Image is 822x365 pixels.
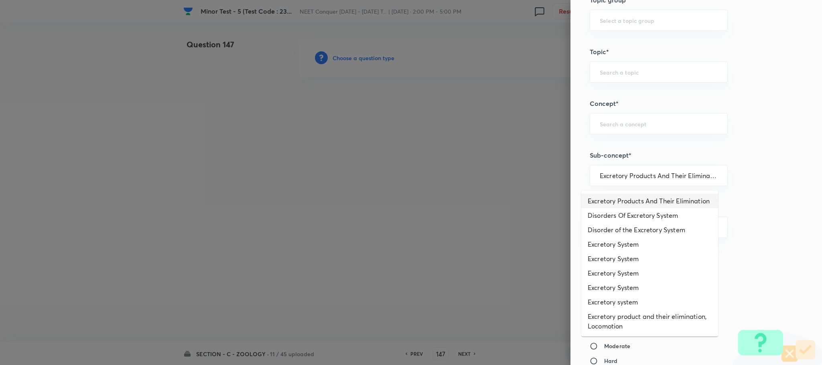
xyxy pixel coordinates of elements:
li: Excretory System [581,237,718,251]
li: Excretory System [581,280,718,295]
input: Select a topic group [600,16,718,24]
input: Search a topic [600,68,718,76]
button: Open [723,123,725,125]
li: Excretory product and their elimination, Locomotion [581,309,718,333]
li: Disorders Of Excretory System [581,208,718,223]
h5: Topic* [590,47,776,57]
li: Excretory Products and their Elimination [581,333,718,348]
button: Close [723,175,725,176]
li: Excretory System [581,251,718,266]
button: Open [723,227,725,228]
li: Disorder of the Excretory System [581,223,718,237]
h6: Moderate [604,342,630,350]
input: Search a sub-concept [600,172,718,179]
button: Open [723,71,725,73]
h6: Hard [604,357,618,365]
li: Excretory Products And Their Elimination [581,194,718,208]
input: Search a concept [600,120,718,128]
li: Excretory system [581,295,718,309]
h5: Concept* [590,99,776,108]
h5: Sub-concept* [590,150,776,160]
button: Open [723,20,725,21]
li: Excretory System [581,266,718,280]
